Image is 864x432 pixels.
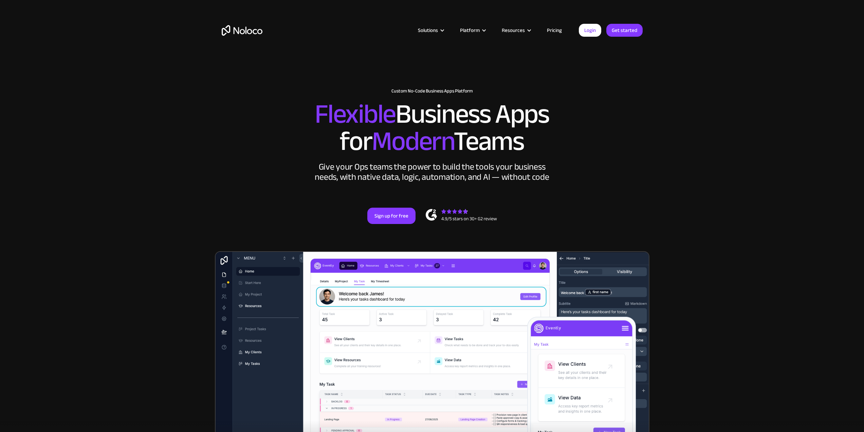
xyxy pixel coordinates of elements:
div: Platform [460,26,480,35]
div: Resources [493,26,538,35]
span: Modern [372,116,454,167]
h1: Custom No-Code Business Apps Platform [222,88,643,94]
a: home [222,25,262,36]
div: Platform [452,26,493,35]
div: Give your Ops teams the power to build the tools your business needs, with native data, logic, au... [313,162,551,182]
span: Flexible [315,89,396,139]
a: Login [579,24,601,37]
div: Solutions [409,26,452,35]
a: Get started [606,24,643,37]
a: Pricing [538,26,570,35]
a: Sign up for free [367,208,416,224]
div: Resources [502,26,525,35]
h2: Business Apps for Teams [222,101,643,155]
div: Solutions [418,26,438,35]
